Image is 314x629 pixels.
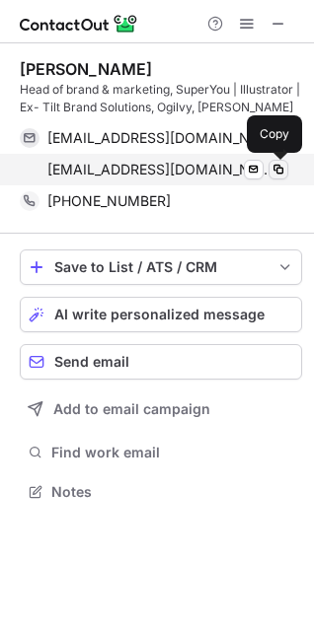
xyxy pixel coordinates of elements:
[20,391,302,427] button: Add to email campaign
[20,249,302,285] button: save-profile-one-click
[54,354,129,370] span: Send email
[47,192,171,210] span: [PHONE_NUMBER]
[20,439,302,466] button: Find work email
[51,444,294,461] span: Find work email
[53,401,210,417] span: Add to email campaign
[54,259,268,275] div: Save to List / ATS / CRM
[47,129,274,147] span: [EMAIL_ADDRESS][DOMAIN_NAME]
[47,161,274,178] span: [EMAIL_ADDRESS][DOMAIN_NAME]
[54,307,265,322] span: AI write personalized message
[51,483,294,501] span: Notes
[20,297,302,332] button: AI write personalized message
[20,478,302,506] button: Notes
[20,59,152,79] div: [PERSON_NAME]
[20,81,302,116] div: Head of brand & marketing, SuperYou | Illustrator | Ex- Tilt Brand Solutions, Ogilvy, [PERSON_NAME]
[20,344,302,380] button: Send email
[20,12,138,35] img: ContactOut v5.3.10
